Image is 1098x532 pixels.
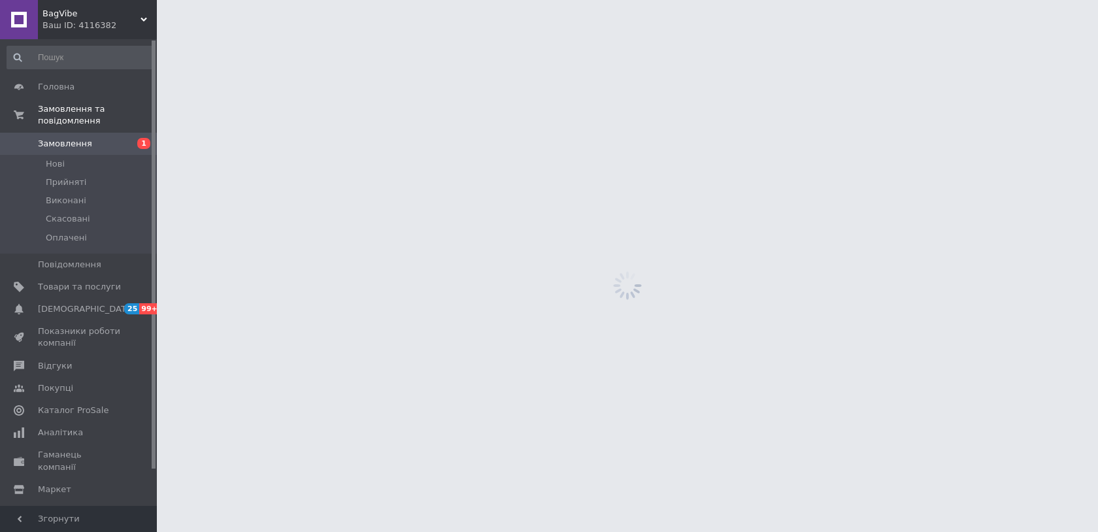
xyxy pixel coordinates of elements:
[46,195,86,207] span: Виконані
[38,138,92,150] span: Замовлення
[38,360,72,372] span: Відгуки
[7,46,154,69] input: Пошук
[610,268,645,303] img: spinner_grey-bg-hcd09dd2d8f1a785e3413b09b97f8118e7.gif
[38,259,101,271] span: Повідомлення
[38,382,73,394] span: Покупці
[38,427,83,439] span: Аналітика
[46,232,87,244] span: Оплачені
[38,103,157,127] span: Замовлення та повідомлення
[42,20,157,31] div: Ваш ID: 4116382
[38,484,71,495] span: Маркет
[38,325,121,349] span: Показники роботи компанії
[38,405,108,416] span: Каталог ProSale
[46,158,65,170] span: Нові
[46,176,86,188] span: Прийняті
[38,449,121,473] span: Гаманець компанії
[137,138,150,149] span: 1
[139,303,161,314] span: 99+
[46,213,90,225] span: Скасовані
[38,303,135,315] span: [DEMOGRAPHIC_DATA]
[42,8,141,20] span: BagVibe
[38,281,121,293] span: Товари та послуги
[124,303,139,314] span: 25
[38,81,75,93] span: Головна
